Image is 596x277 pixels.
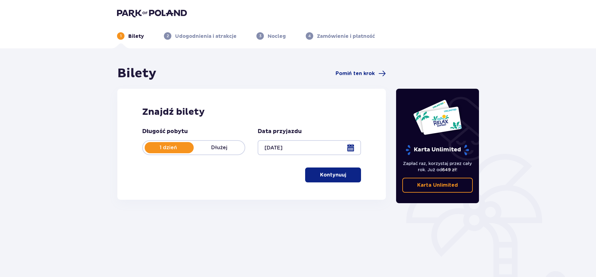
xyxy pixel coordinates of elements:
p: Zamówienie i płatność [317,33,375,40]
p: Zapłać raz, korzystaj przez cały rok. Już od ! [402,160,473,173]
p: 3 [259,33,261,39]
p: Karta Unlimited [405,145,470,155]
p: Długość pobytu [142,128,188,135]
a: Pomiń ten krok [336,70,386,77]
p: Karta Unlimited [417,182,458,189]
h1: Bilety [117,66,156,81]
p: Kontynuuj [320,172,346,178]
p: Udogodnienia i atrakcje [175,33,237,40]
button: Kontynuuj [305,168,361,182]
p: 1 dzień [143,144,194,151]
span: 649 zł [442,167,456,172]
p: Data przyjazdu [258,128,302,135]
img: Park of Poland logo [117,9,187,17]
p: Dłużej [194,144,245,151]
p: Nocleg [268,33,286,40]
p: 4 [308,33,311,39]
a: Karta Unlimited [402,178,473,193]
p: Bilety [128,33,144,40]
span: Pomiń ten krok [336,70,375,77]
p: 1 [120,33,122,39]
h2: Znajdź bilety [142,106,361,118]
p: 2 [167,33,169,39]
